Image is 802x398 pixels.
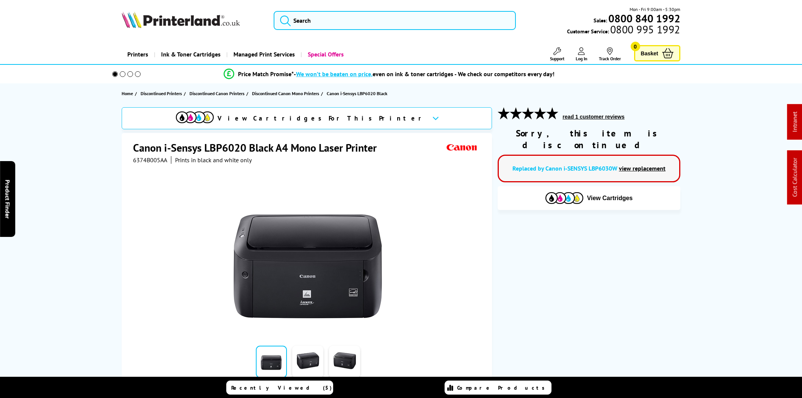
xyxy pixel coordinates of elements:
a: Discontinued Printers [141,89,184,97]
img: Printerland Logo [122,11,240,28]
span: Compare Products [457,384,549,391]
img: Canon i-Sensys LBP6020 Black [233,179,382,327]
a: 0800 840 1992 [607,15,680,22]
span: Ink & Toner Cartridges [161,45,221,64]
a: Printerland Logo [122,11,264,30]
a: Cost Calculator [791,158,799,197]
span: Discontinued Canon Printers [190,89,244,97]
a: Managed Print Services [226,45,301,64]
img: Canon [445,141,479,155]
div: Sorry, this item is discontinued [498,127,680,151]
span: Discontinued Canon Mono Printers [252,89,319,97]
b: 0800 840 1992 [608,11,680,25]
i: Prints in black and white only [175,156,252,164]
span: Log In [576,56,587,61]
a: view replacement [619,165,666,172]
span: Support [550,56,564,61]
button: read 1 customer reviews [560,113,627,120]
span: 0800 995 1992 [609,26,680,33]
span: 0 [631,42,640,51]
a: Log In [576,47,587,61]
span: Price Match Promise* [238,70,294,78]
button: View Cartridges [503,192,674,204]
span: View Cartridges [587,195,633,202]
span: View Cartridges For This Printer [218,114,426,122]
a: Track Order [599,47,621,61]
span: 6374B005AA [133,156,167,164]
span: Discontinued Printers [141,89,182,97]
a: Special Offers [301,45,349,64]
span: Recently Viewed (5) [231,384,332,391]
a: Intranet [791,112,799,132]
span: Basket [641,48,658,58]
a: Printers [122,45,154,64]
a: Ink & Toner Cartridges [154,45,226,64]
a: Home [122,89,135,97]
span: Home [122,89,133,97]
a: Support [550,47,564,61]
a: Recently Viewed (5) [226,381,333,395]
a: Discontinued Canon Mono Printers [252,89,321,97]
span: Mon - Fri 9:00am - 5:30pm [630,6,680,13]
span: Customer Service: [567,26,680,35]
span: Product Finder [4,180,11,219]
a: Discontinued Canon Printers [190,89,246,97]
span: Canon i-Sensys LBP6020 Black [327,89,387,97]
span: Sales: [594,17,607,24]
li: modal_Promise [102,67,677,81]
a: Canon i-Sensys LBP6020 Black [327,89,389,97]
a: Basket 0 [634,45,680,61]
h1: Canon i-Sensys LBP6020 Black A4 Mono Laser Printer [133,141,384,155]
a: Compare Products [445,381,551,395]
a: Replaced by Canon i-SENSYS LBP6030W [512,165,617,172]
div: - even on ink & toner cartridges - We check our competitors every day! [294,70,555,78]
span: We won’t be beaten on price, [296,70,373,78]
img: View Cartridges [176,111,214,123]
input: Search [274,11,516,30]
img: Cartridges [545,192,583,204]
